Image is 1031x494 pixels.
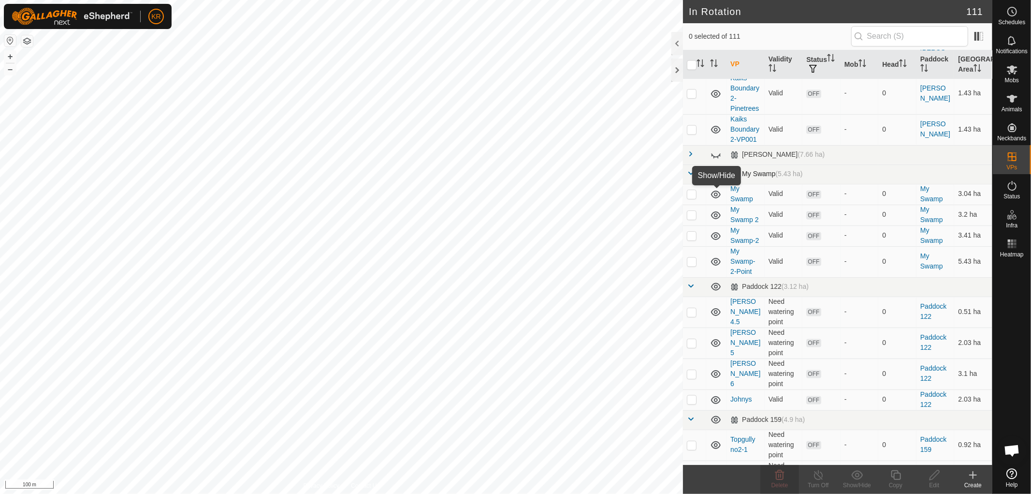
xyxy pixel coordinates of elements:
[806,370,821,378] span: OFF
[806,191,821,199] span: OFF
[769,66,776,74] p-sorticon: Activate to sort
[765,225,803,246] td: Valid
[304,481,340,490] a: Privacy Policy
[878,461,916,492] td: 0
[765,114,803,145] td: Valid
[954,359,992,389] td: 3.1 ha
[782,283,809,291] span: (3.12 ha)
[710,61,718,69] p-sorticon: Activate to sort
[21,35,33,47] button: Map Layers
[4,51,16,62] button: +
[998,19,1025,25] span: Schedules
[765,50,803,80] th: Validity
[878,328,916,359] td: 0
[806,258,821,266] span: OFF
[920,334,946,352] a: Paddock 122
[838,481,876,490] div: Show/Hide
[878,184,916,205] td: 0
[1006,165,1017,170] span: VPs
[806,339,821,347] span: OFF
[954,225,992,246] td: 3.41 ha
[1000,252,1024,257] span: Heatmap
[920,185,943,203] a: My Swamp
[878,297,916,328] td: 0
[841,50,879,80] th: Mob
[920,206,943,224] a: My Swamp
[954,389,992,410] td: 2.03 ha
[765,73,803,114] td: Valid
[806,396,821,404] span: OFF
[878,359,916,389] td: 0
[920,85,950,103] a: [PERSON_NAME]
[844,440,875,450] div: -
[730,75,759,113] a: Kaiks Boundary 2-Pinetrees
[844,231,875,241] div: -
[730,227,759,245] a: My Swamp-2
[730,360,760,388] a: [PERSON_NAME] 6
[782,416,805,424] span: (4.9 ha)
[954,481,992,490] div: Create
[765,184,803,205] td: Valid
[1006,482,1018,488] span: Help
[765,430,803,461] td: Need watering point
[730,248,755,276] a: My Swamp-2-Point
[920,303,946,321] a: Paddock 122
[765,205,803,225] td: Valid
[844,189,875,199] div: -
[878,50,916,80] th: Head
[806,232,821,240] span: OFF
[806,441,821,449] span: OFF
[827,56,835,63] p-sorticon: Activate to sort
[844,125,875,135] div: -
[844,395,875,405] div: -
[920,253,943,270] a: My Swamp
[1003,194,1020,199] span: Status
[765,359,803,389] td: Need watering point
[996,48,1028,54] span: Notifications
[730,283,809,291] div: Paddock 122
[954,50,992,80] th: [GEOGRAPHIC_DATA] Area
[920,120,950,138] a: [PERSON_NAME]
[993,464,1031,492] a: Help
[799,481,838,490] div: Turn Off
[726,50,765,80] th: VP
[844,89,875,99] div: -
[4,63,16,75] button: –
[851,26,968,46] input: Search (S)
[806,308,821,316] span: OFF
[844,307,875,317] div: -
[806,90,821,98] span: OFF
[765,389,803,410] td: Valid
[997,135,1026,141] span: Neckbands
[4,35,16,46] button: Reset Map
[765,328,803,359] td: Need watering point
[730,436,755,454] a: Topgully no2-1
[954,205,992,225] td: 3.2 ha
[765,297,803,328] td: Need watering point
[967,4,983,19] span: 111
[858,61,866,69] p-sorticon: Activate to sort
[920,391,946,409] a: Paddock 122
[920,66,928,74] p-sorticon: Activate to sort
[1006,223,1017,228] span: Infra
[878,246,916,277] td: 0
[954,184,992,205] td: 3.04 ha
[878,430,916,461] td: 0
[844,369,875,379] div: -
[765,461,803,492] td: Need watering point
[954,328,992,359] td: 2.03 ha
[954,73,992,114] td: 1.43 ha
[844,210,875,220] div: -
[151,12,160,22] span: KR
[915,481,954,490] div: Edit
[954,246,992,277] td: 5.43 ha
[844,257,875,267] div: -
[730,116,759,144] a: Kaiks Boundary 2-VP001
[876,481,915,490] div: Copy
[689,31,851,42] span: 0 selected of 111
[730,206,758,224] a: My Swamp 2
[689,6,967,17] h2: In Rotation
[798,151,825,159] span: (7.66 ha)
[1005,77,1019,83] span: Mobs
[973,66,981,74] p-sorticon: Activate to sort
